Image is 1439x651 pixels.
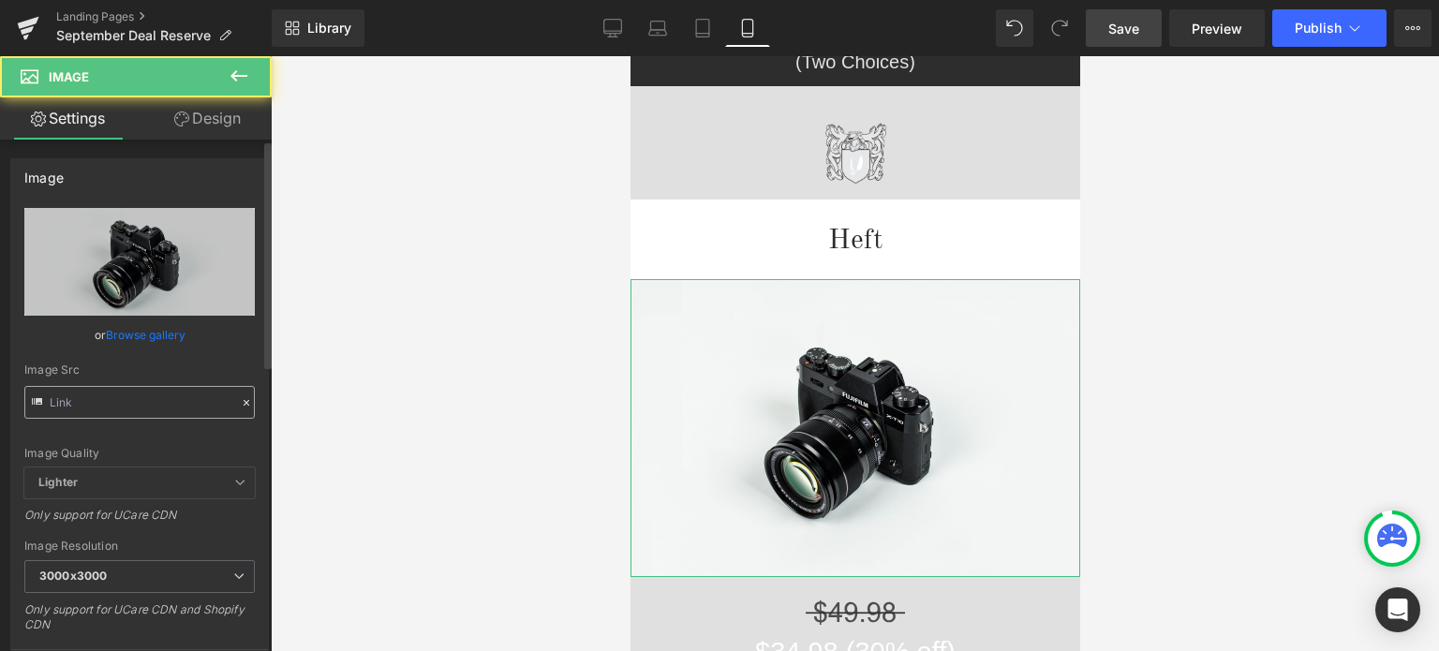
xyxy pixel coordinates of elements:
b: Lighter [38,475,78,489]
div: Image Resolution [24,540,255,553]
a: Landing Pages [56,9,272,24]
a: Design [140,97,275,140]
a: Tablet [680,9,725,47]
button: Publish [1272,9,1387,47]
div: Only support for UCare CDN [24,508,255,535]
span: Save [1108,19,1139,38]
div: Only support for UCare CDN and Shopify CDN [24,602,255,644]
span: Preview [1192,19,1242,38]
a: New Library [272,9,364,47]
a: Preview [1169,9,1265,47]
div: Image [24,159,64,185]
div: Open Intercom Messenger [1375,587,1420,632]
a: Browse gallery [106,318,185,351]
span: Image [49,69,89,84]
a: Desktop [590,9,635,47]
a: Mobile [725,9,770,47]
div: Image Src [24,363,255,377]
a: Laptop [635,9,680,47]
span: Library [307,20,351,37]
button: Redo [1041,9,1078,47]
span: September Deal Reserve [56,28,211,43]
input: Link [24,386,255,419]
div: or [24,325,255,345]
button: Undo [996,9,1033,47]
b: 3000x3000 [39,569,107,583]
button: More [1394,9,1432,47]
span: Publish [1295,21,1342,36]
div: Image Quality [24,447,255,460]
